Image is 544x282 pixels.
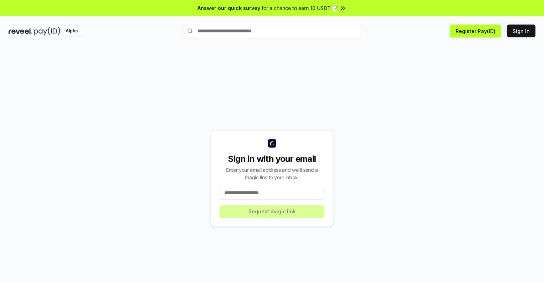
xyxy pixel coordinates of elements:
img: reveel_dark [9,27,32,36]
span: for a chance to earn 10 USDT 📝 [262,4,338,12]
button: Register Pay(ID) [450,25,501,37]
button: Sign In [507,25,535,37]
span: Answer our quick survey [197,4,260,12]
img: logo_small [268,139,276,148]
div: Alpha [62,27,82,36]
div: Enter your email address and we’ll send a magic link to your inbox. [220,166,324,181]
img: pay_id [34,27,60,36]
div: Sign in with your email [220,153,324,165]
